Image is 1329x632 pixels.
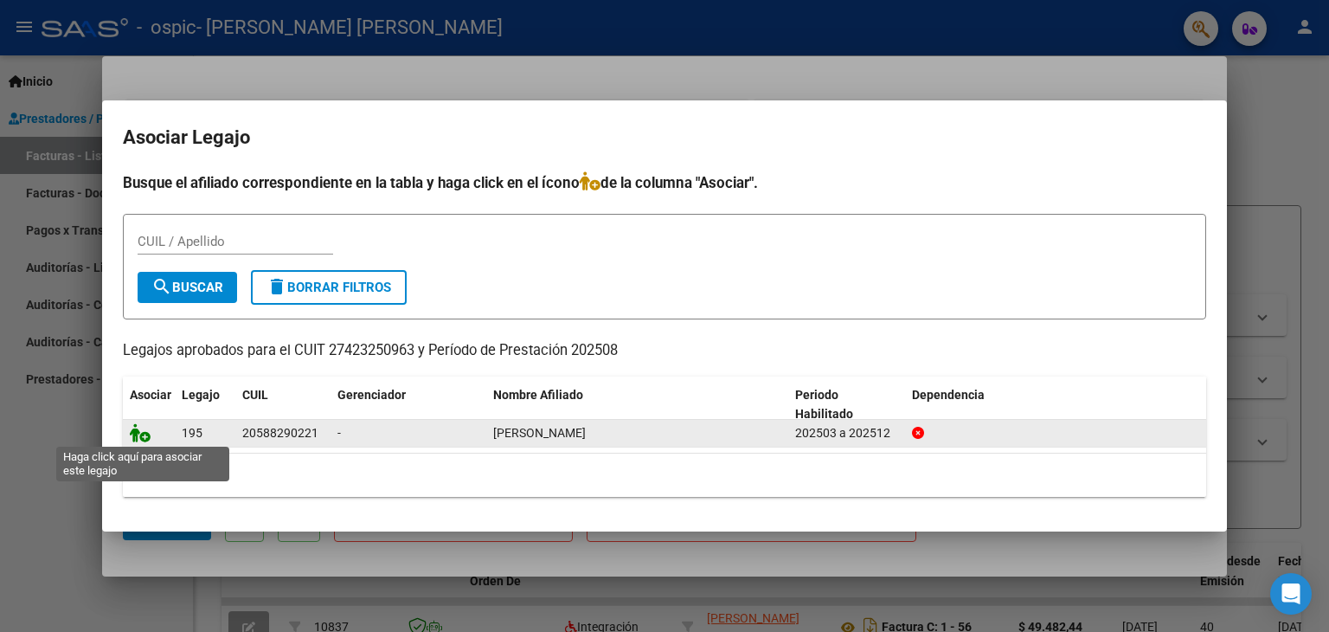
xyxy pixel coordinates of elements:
span: Buscar [151,280,223,295]
span: - [337,426,341,440]
span: Nombre Afiliado [493,388,583,402]
datatable-header-cell: Asociar [123,377,175,434]
mat-icon: delete [266,276,287,297]
datatable-header-cell: Periodo Habilitado [788,377,905,434]
datatable-header-cell: Nombre Afiliado [486,377,788,434]
span: Gerenciador [337,388,406,402]
span: Asociar [130,388,171,402]
button: Borrar Filtros [251,270,407,305]
div: 20588290221 [242,423,318,443]
div: 202503 a 202512 [795,423,898,443]
span: Dependencia [912,388,985,402]
h2: Asociar Legajo [123,121,1206,154]
div: Open Intercom Messenger [1270,573,1312,615]
span: 195 [182,426,202,440]
span: Borrar Filtros [266,280,391,295]
span: CUIL [242,388,268,402]
p: Legajos aprobados para el CUIT 27423250963 y Período de Prestación 202508 [123,340,1206,362]
mat-icon: search [151,276,172,297]
div: 1 registros [123,454,1206,497]
datatable-header-cell: Dependencia [905,377,1207,434]
span: Periodo Habilitado [795,388,853,422]
button: Buscar [138,272,237,303]
datatable-header-cell: CUIL [235,377,331,434]
datatable-header-cell: Gerenciador [331,377,486,434]
datatable-header-cell: Legajo [175,377,235,434]
span: CAÑETE FAUSTO [493,426,586,440]
h4: Busque el afiliado correspondiente en la tabla y haga click en el ícono de la columna "Asociar". [123,171,1206,194]
span: Legajo [182,388,220,402]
